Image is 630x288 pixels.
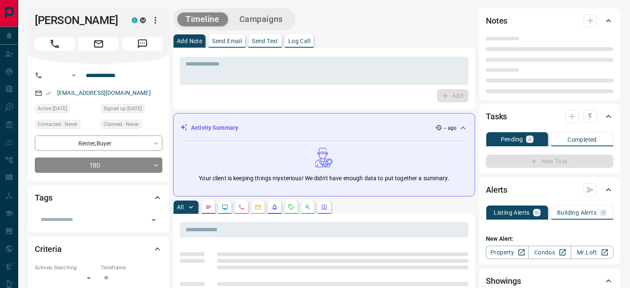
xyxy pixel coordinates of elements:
[57,90,151,96] a: [EMAIL_ADDRESS][DOMAIN_NAME]
[304,204,311,211] svg: Opportunities
[35,37,75,51] span: Call
[288,204,294,211] svg: Requests
[252,38,278,44] p: Send Text
[486,183,507,196] h2: Alerts
[486,246,529,259] a: Property
[38,104,67,113] span: Active [DATE]
[321,204,328,211] svg: Agent Actions
[177,204,183,210] p: All
[177,38,202,44] p: Add Note
[104,120,139,128] span: Claimed - Never
[255,204,261,211] svg: Emails
[231,12,291,26] button: Campaigns
[35,191,52,204] h2: Tags
[69,70,79,80] button: Open
[288,38,310,44] p: Log Call
[222,204,228,211] svg: Lead Browsing Activity
[35,239,162,259] div: Criteria
[486,235,613,243] p: New Alert:
[199,174,449,183] p: Your client is keeping things mysterious! We didn't have enough data to put together a summary.
[486,110,507,123] h2: Tasks
[35,242,62,256] h2: Criteria
[238,204,245,211] svg: Calls
[271,204,278,211] svg: Listing Alerts
[140,17,146,23] div: mrloft.ca
[205,204,212,211] svg: Notes
[486,274,521,288] h2: Showings
[486,180,613,200] div: Alerts
[557,210,596,215] p: Building Alerts
[104,104,142,113] span: Signed up [DATE]
[501,136,523,142] p: Pending
[444,124,456,132] p: -- ago
[101,264,162,271] p: Timeframe:
[177,12,228,26] button: Timeline
[101,104,162,116] div: Mon Sep 16 2013
[212,38,242,44] p: Send Email
[191,123,238,132] p: Activity Summary
[35,264,97,271] p: Actively Searching:
[571,246,613,259] a: Mr.Loft
[35,136,162,151] div: Renter , Buyer
[180,120,468,136] div: Activity Summary-- ago
[123,37,162,51] span: Message
[35,157,162,173] div: TBD
[486,106,613,126] div: Tasks
[486,11,613,31] div: Notes
[35,104,97,116] div: Wed May 25 2022
[132,17,138,23] div: condos.ca
[494,210,530,215] p: Listing Alerts
[567,137,597,143] p: Completed
[148,214,159,226] button: Open
[79,37,118,51] span: Email
[38,120,77,128] span: Contacted - Never
[35,188,162,208] div: Tags
[486,14,507,27] h2: Notes
[35,14,119,27] h1: [PERSON_NAME]
[528,246,571,259] a: Condos
[46,90,51,96] svg: Email Verified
